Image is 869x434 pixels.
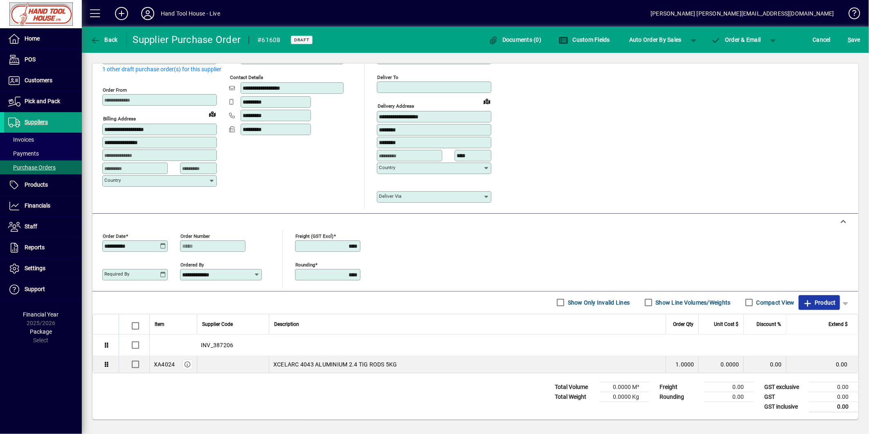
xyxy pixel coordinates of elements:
[103,87,127,93] mat-label: Order from
[4,175,82,195] a: Products
[25,244,45,251] span: Reports
[25,35,40,42] span: Home
[760,402,809,412] td: GST inclusive
[274,320,299,329] span: Description
[150,335,858,356] div: INV_387206
[25,181,48,188] span: Products
[714,320,738,329] span: Unit Cost $
[755,298,795,307] label: Compact View
[180,233,210,239] mat-label: Order number
[4,91,82,112] a: Pick and Pack
[4,196,82,216] a: Financials
[705,382,754,392] td: 0.00
[90,36,118,43] span: Back
[4,237,82,258] a: Reports
[666,356,698,373] td: 1.0000
[848,36,851,43] span: S
[4,133,82,147] a: Invoices
[842,2,859,28] a: Knowledge Base
[25,265,45,271] span: Settings
[673,320,693,329] span: Order Qty
[155,320,164,329] span: Item
[489,36,542,43] span: Documents (0)
[558,36,610,43] span: Custom Fields
[654,298,731,307] label: Show Line Volumes/Weights
[760,392,809,402] td: GST
[707,32,765,47] button: Order & Email
[180,262,204,267] mat-label: Ordered by
[133,33,241,46] div: Supplier Purchase Order
[295,262,315,267] mat-label: Rounding
[799,295,840,310] button: Product
[828,320,848,329] span: Extend $
[756,320,781,329] span: Discount %
[846,32,862,47] button: Save
[25,77,52,84] span: Customers
[625,32,686,47] button: Auto Order By Sales
[377,75,398,80] mat-label: Deliver To
[273,360,397,368] span: XCELARC 4043 ALUMINIUM 2.4 TIG RODS 5KG
[23,311,59,318] span: Financial Year
[82,32,127,47] app-page-header-button: Back
[600,392,649,402] td: 0.0000 Kg
[103,233,126,239] mat-label: Order date
[25,223,37,230] span: Staff
[4,50,82,70] a: POS
[655,382,705,392] td: Freight
[4,258,82,279] a: Settings
[25,56,36,63] span: POS
[88,32,120,47] button: Back
[8,164,56,171] span: Purchase Orders
[698,356,743,373] td: 0.0000
[4,29,82,49] a: Home
[711,36,761,43] span: Order & Email
[8,136,34,143] span: Invoices
[480,95,493,108] a: View on map
[104,271,129,277] mat-label: Required by
[743,356,786,373] td: 0.00
[629,33,682,46] span: Auto Order By Sales
[379,193,401,199] mat-label: Deliver via
[25,286,45,292] span: Support
[25,202,50,209] span: Financials
[379,165,395,170] mat-label: Country
[25,98,60,104] span: Pick and Pack
[25,119,48,125] span: Suppliers
[705,392,754,402] td: 0.00
[108,6,135,21] button: Add
[551,392,600,402] td: Total Weight
[30,328,52,335] span: Package
[655,392,705,402] td: Rounding
[104,177,121,183] mat-label: Country
[4,147,82,160] a: Payments
[257,34,281,47] div: #61608
[202,320,233,329] span: Supplier Code
[4,160,82,174] a: Purchase Orders
[206,107,219,120] a: View on map
[809,402,858,412] td: 0.00
[4,217,82,237] a: Staff
[294,37,309,43] span: Draft
[809,392,858,402] td: 0.00
[486,32,544,47] button: Documents (0)
[556,32,612,47] button: Custom Fields
[4,70,82,91] a: Customers
[4,279,82,300] a: Support
[135,6,161,21] button: Profile
[786,356,858,373] td: 0.00
[813,33,831,46] span: Cancel
[811,32,833,47] button: Cancel
[600,382,649,392] td: 0.0000 M³
[154,360,175,368] div: XA4024
[848,33,860,46] span: ave
[566,298,630,307] label: Show Only Invalid Lines
[8,150,39,157] span: Payments
[803,296,836,309] span: Product
[295,233,333,239] mat-label: Freight (GST excl)
[161,7,220,20] div: Hand Tool House - Live
[809,382,858,392] td: 0.00
[551,382,600,392] td: Total Volume
[651,7,834,20] div: [PERSON_NAME] [PERSON_NAME][EMAIL_ADDRESS][DOMAIN_NAME]
[760,382,809,392] td: GST exclusive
